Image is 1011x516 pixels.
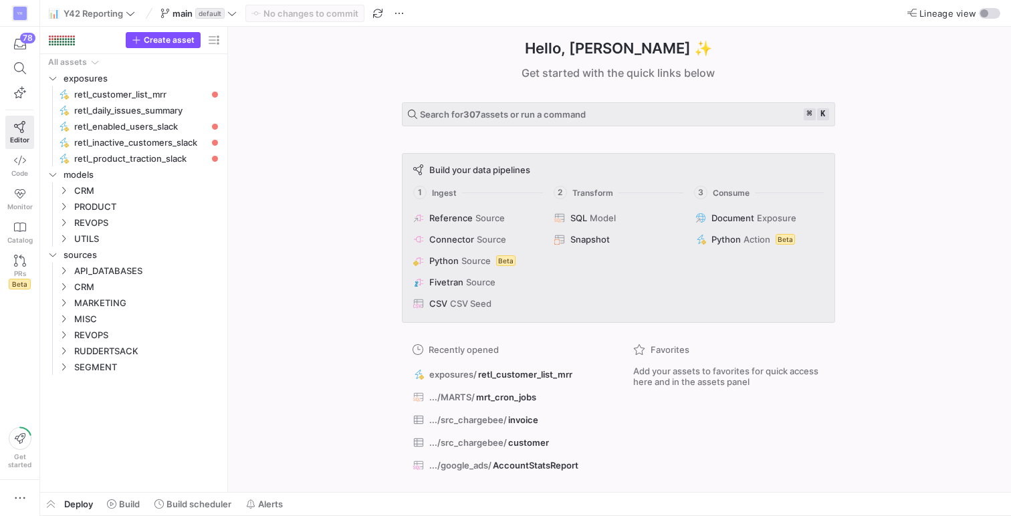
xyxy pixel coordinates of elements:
[74,215,220,231] span: REVOPS
[74,311,220,327] span: MISC
[7,236,33,244] span: Catalog
[45,343,222,359] div: Press SPACE to select this row.
[429,392,475,402] span: .../MARTS/
[651,344,689,355] span: Favorites
[45,279,222,295] div: Press SPACE to select this row.
[74,360,220,375] span: SEGMENT
[45,150,222,166] a: retl_product_traction_slack​​​​​
[411,274,544,290] button: FivetranSource
[64,247,220,263] span: sources
[410,388,606,406] button: .../MARTS/mrt_cron_jobs
[508,414,538,425] span: invoice
[711,213,754,223] span: Document
[420,109,586,120] span: Search for assets or run a command
[429,277,463,287] span: Fivetran
[429,414,507,425] span: .../src_chargebee/
[74,344,220,359] span: RUDDERTSACK
[64,71,220,86] span: exposures
[157,5,240,22] button: maindefault
[429,460,491,471] span: .../google_ads/
[8,453,31,469] span: Get started
[74,183,220,199] span: CRM
[411,295,544,311] button: CSVCSV Seed
[74,135,207,150] span: retl_inactive_customers_slack​​​​​
[45,86,222,102] div: Press SPACE to select this row.
[450,298,491,309] span: CSV Seed
[45,5,138,22] button: 📊Y42 Reporting
[478,369,572,380] span: retl_customer_list_mrr
[429,255,459,266] span: Python
[5,116,34,149] a: Editor
[74,103,207,118] span: retl_daily_issues_summary​​​​​
[20,33,35,43] div: 78
[148,493,237,515] button: Build scheduler
[525,37,712,59] h1: Hello, [PERSON_NAME] ✨
[411,253,544,269] button: PythonSourceBeta
[411,231,544,247] button: ConnectorSource
[693,231,826,247] button: PythonActionBeta
[5,182,34,216] a: Monitor
[429,234,474,245] span: Connector
[429,344,499,355] span: Recently opened
[570,213,587,223] span: SQL
[45,166,222,182] div: Press SPACE to select this row.
[45,199,222,215] div: Press SPACE to select this row.
[466,277,495,287] span: Source
[144,35,195,45] span: Create asset
[590,213,616,223] span: Model
[45,102,222,118] div: Press SPACE to select this row.
[45,215,222,231] div: Press SPACE to select this row.
[5,422,34,474] button: Getstarted
[410,366,606,383] button: exposures/retl_customer_list_mrr
[45,295,222,311] div: Press SPACE to select this row.
[74,279,220,295] span: CRM
[804,108,816,120] kbd: ⌘
[410,457,606,474] button: .../google_ads/AccountStatsReport
[508,437,549,448] span: customer
[633,366,824,387] span: Add your assets to favorites for quick access here and in the assets panel
[45,231,222,247] div: Press SPACE to select this row.
[552,231,685,247] button: Snapshot
[429,369,477,380] span: exposures/
[477,234,506,245] span: Source
[5,32,34,56] button: 78
[429,298,447,309] span: CSV
[693,210,826,226] button: DocumentExposure
[45,70,222,86] div: Press SPACE to select this row.
[45,134,222,150] a: retl_inactive_customers_slack​​​​​
[74,199,220,215] span: PRODUCT
[744,234,770,245] span: Action
[74,119,207,134] span: retl_enabled_users_slack​​​​​
[45,86,222,102] a: retl_customer_list_mrr​​​​​
[48,57,87,67] div: All assets
[45,263,222,279] div: Press SPACE to select this row.
[166,499,231,509] span: Build scheduler
[45,311,222,327] div: Press SPACE to select this row.
[10,136,29,144] span: Editor
[74,231,220,247] span: UTILS
[45,182,222,199] div: Press SPACE to select this row.
[45,247,222,263] div: Press SPACE to select this row.
[64,167,220,182] span: models
[14,269,26,277] span: PRs
[45,359,222,375] div: Press SPACE to select this row.
[74,151,207,166] span: retl_product_traction_slack​​​​​
[45,102,222,118] a: retl_daily_issues_summary​​​​​
[45,150,222,166] div: Press SPACE to select this row.
[919,8,976,19] span: Lineage view
[45,118,222,134] a: retl_enabled_users_slack​​​​​
[5,216,34,249] a: Catalog
[64,499,93,509] span: Deploy
[74,87,207,102] span: retl_customer_list_mrr​​​​​
[570,234,610,245] span: Snapshot
[402,102,835,126] button: Search for307assets or run a command⌘k
[45,54,222,70] div: Press SPACE to select this row.
[817,108,829,120] kbd: k
[5,149,34,182] a: Code
[711,234,741,245] span: Python
[402,65,835,81] div: Get started with the quick links below
[45,327,222,343] div: Press SPACE to select this row.
[240,493,289,515] button: Alerts
[74,295,220,311] span: MARKETING
[101,493,146,515] button: Build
